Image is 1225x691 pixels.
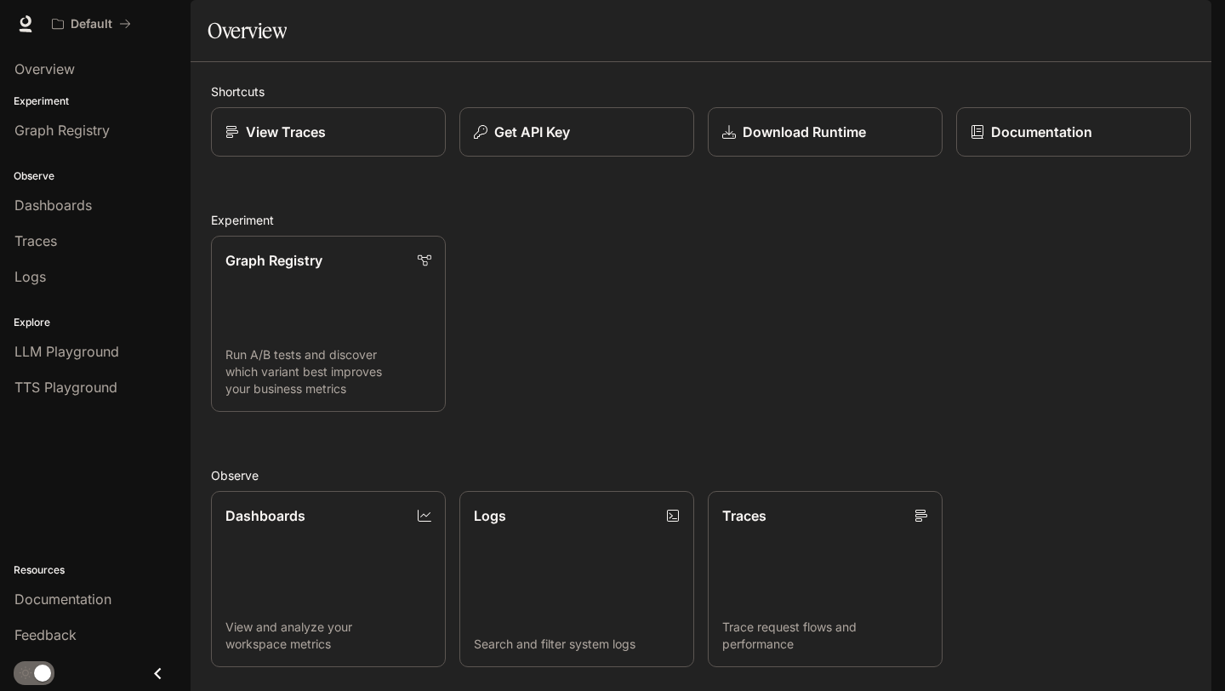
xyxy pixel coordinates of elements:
[225,250,322,271] p: Graph Registry
[743,122,866,142] p: Download Runtime
[956,107,1191,157] a: Documentation
[722,619,928,653] p: Trace request flows and performance
[44,7,139,41] button: All workspaces
[459,107,694,157] button: Get API Key
[225,619,431,653] p: View and analyze your workspace metrics
[211,83,1191,100] h2: Shortcuts
[991,122,1092,142] p: Documentation
[211,211,1191,229] h2: Experiment
[225,505,305,526] p: Dashboards
[225,346,431,397] p: Run A/B tests and discover which variant best improves your business metrics
[474,505,506,526] p: Logs
[708,107,943,157] a: Download Runtime
[211,236,446,412] a: Graph RegistryRun A/B tests and discover which variant best improves your business metrics
[71,17,112,31] p: Default
[211,491,446,667] a: DashboardsView and analyze your workspace metrics
[208,14,287,48] h1: Overview
[474,636,680,653] p: Search and filter system logs
[459,491,694,667] a: LogsSearch and filter system logs
[211,107,446,157] a: View Traces
[246,122,326,142] p: View Traces
[708,491,943,667] a: TracesTrace request flows and performance
[211,466,1191,484] h2: Observe
[722,505,766,526] p: Traces
[494,122,570,142] p: Get API Key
